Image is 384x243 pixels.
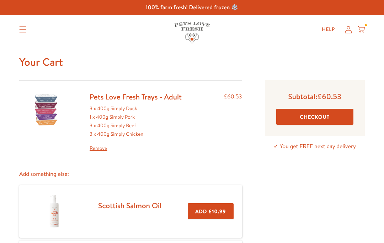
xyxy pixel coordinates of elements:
div: 3 x 400g Simply Duck 1 x 400g Simply Pork 3 x 400g Simply Beef 3 x 400g Simply Chicken [90,104,182,152]
p: Subtotal: [276,92,353,101]
p: ✓ You get FREE next day delivery [265,142,365,151]
button: Add £10.99 [188,203,233,219]
h1: Your Cart [19,55,365,69]
a: Remove [90,144,182,153]
button: Checkout [276,109,353,125]
img: Scottish Salmon Oil [37,194,72,229]
img: Pets Love Fresh [174,22,210,43]
a: Help [316,22,341,37]
span: £60.53 [318,91,341,102]
div: £60.53 [224,92,242,152]
a: Pets Love Fresh Trays - Adult [90,92,182,102]
a: Scottish Salmon Oil [98,200,161,211]
summary: Translation missing: en.sections.header.menu [14,21,32,38]
p: Add something else: [19,169,242,179]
